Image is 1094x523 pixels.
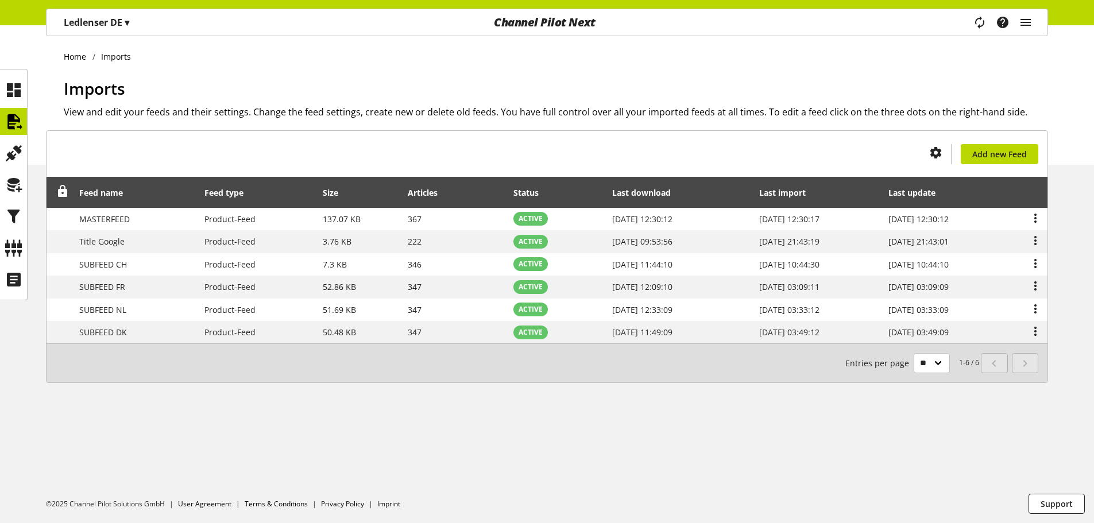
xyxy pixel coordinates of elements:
span: Product-Feed [204,327,256,338]
span: Product-Feed [204,281,256,292]
small: 1-6 / 6 [845,353,979,373]
span: Product-Feed [204,236,256,247]
span: 7.3 KB [323,259,347,270]
span: [DATE] 03:49:12 [759,327,819,338]
span: [DATE] 21:43:19 [759,236,819,247]
a: Home [64,51,92,63]
span: [DATE] 03:09:09 [888,281,949,292]
span: ACTIVE [519,214,543,224]
span: Title Google [79,236,125,247]
span: ▾ [125,16,129,29]
span: [DATE] 09:53:56 [612,236,672,247]
div: Feed name [79,187,134,199]
span: ACTIVE [519,237,543,247]
span: [DATE] 03:09:11 [759,281,819,292]
span: [DATE] 12:09:10 [612,281,672,292]
span: [DATE] 21:43:01 [888,236,949,247]
span: [DATE] 12:30:17 [759,214,819,224]
span: 51.69 KB [323,304,356,315]
span: 50.48 KB [323,327,356,338]
span: 137.07 KB [323,214,361,224]
div: Articles [408,187,449,199]
span: ACTIVE [519,282,543,292]
span: Product-Feed [204,304,256,315]
span: SUBFEED FR [79,281,125,292]
span: [DATE] 10:44:10 [888,259,949,270]
nav: main navigation [46,9,1048,36]
span: Product-Feed [204,214,256,224]
span: SUBFEED CH [79,259,127,270]
span: [DATE] 11:44:10 [612,259,672,270]
span: 3.76 KB [323,236,351,247]
div: Feed type [204,187,255,199]
span: [DATE] 12:30:12 [612,214,672,224]
span: [DATE] 03:33:09 [888,304,949,315]
div: Last download [612,187,682,199]
span: Add new Feed [972,148,1027,160]
span: [DATE] 03:49:09 [888,327,949,338]
div: Unlock to reorder rows [53,185,69,200]
div: Last import [759,187,817,199]
span: [DATE] 11:49:09 [612,327,672,338]
span: 367 [408,214,422,224]
a: Imprint [377,499,400,509]
a: User Agreement [178,499,231,509]
span: 347 [408,327,422,338]
a: Add new Feed [961,144,1038,164]
a: Terms & Conditions [245,499,308,509]
span: ACTIVE [519,304,543,315]
a: Privacy Policy [321,499,364,509]
span: 222 [408,236,422,247]
div: Size [323,187,350,199]
h2: View and edit your feeds and their settings. Change the feed settings, create new or delete old f... [64,105,1048,119]
span: ACTIVE [519,327,543,338]
li: ©2025 Channel Pilot Solutions GmbH [46,499,178,509]
button: Support [1029,494,1085,514]
span: [DATE] 10:44:30 [759,259,819,270]
span: MASTERFEED [79,214,130,224]
span: Unlock to reorder rows [57,185,69,197]
span: 347 [408,304,422,315]
span: SUBFEED DK [79,327,127,338]
div: Last update [888,187,947,199]
span: Entries per page [845,357,914,369]
span: [DATE] 12:30:12 [888,214,949,224]
p: Ledlenser DE [64,16,129,29]
span: 52.86 KB [323,281,356,292]
span: [DATE] 03:33:12 [759,304,819,315]
span: 347 [408,281,422,292]
span: Support [1041,498,1073,510]
span: Product-Feed [204,259,256,270]
span: Imports [64,78,125,99]
span: ACTIVE [519,259,543,269]
div: Status [513,187,550,199]
span: SUBFEED NL [79,304,126,315]
span: [DATE] 12:33:09 [612,304,672,315]
span: 346 [408,259,422,270]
